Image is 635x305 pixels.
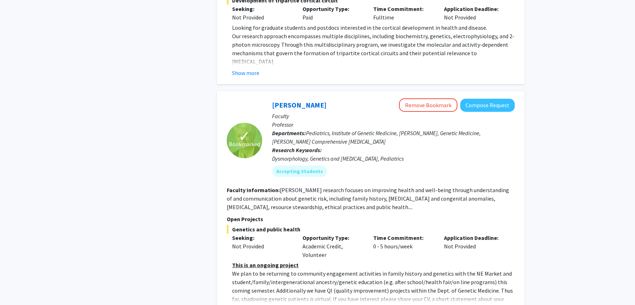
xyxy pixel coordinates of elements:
[232,242,292,251] div: Not Provided
[227,215,515,223] p: Open Projects
[272,166,327,177] mat-chip: Accepting Students
[302,234,363,242] p: Opportunity Type:
[272,130,306,137] b: Departments:
[238,133,250,140] span: ✓
[227,186,509,211] fg-read-more: [PERSON_NAME] research focuses on improving health and well-being through understanding of and co...
[444,234,504,242] p: Application Deadline:
[232,32,515,66] p: Our research approach encompasses multiple disciplines, including biochemistry, genetics, electro...
[272,120,515,129] p: Professor
[297,5,368,22] div: Paid
[229,140,260,148] span: Bookmarked
[272,100,327,109] a: [PERSON_NAME]
[297,234,368,259] div: Academic Credit, Volunteer
[232,5,292,13] p: Seeking:
[272,146,322,154] b: Research Keywords:
[232,261,299,269] u: This is an ongoing project
[232,234,292,242] p: Seeking:
[373,234,433,242] p: Time Commitment:
[439,234,509,259] div: Not Provided
[373,5,433,13] p: Time Commitment:
[444,5,504,13] p: Application Deadline:
[232,13,292,22] div: Not Provided
[227,186,280,194] b: Faculty Information:
[439,5,509,22] div: Not Provided
[272,130,481,145] span: Pediatrics, Institute of Genetic Medicine, [PERSON_NAME], Genetic Medicine, [PERSON_NAME] Compreh...
[302,5,363,13] p: Opportunity Type:
[460,99,515,112] button: Compose Request to Joann Bodurtha
[368,5,439,22] div: Fulltime
[227,225,515,234] span: Genetics and public health
[272,154,515,163] div: Dysmorphology, Genetics and [MEDICAL_DATA], Pediatrics
[368,234,439,259] div: 0 - 5 hours/week
[5,273,30,300] iframe: Chat
[232,23,515,32] p: Looking for graduate students and postdocs interested in the cortical development in health and d...
[399,98,457,112] button: Remove Bookmark
[272,112,515,120] p: Faculty
[232,69,259,77] button: Show more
